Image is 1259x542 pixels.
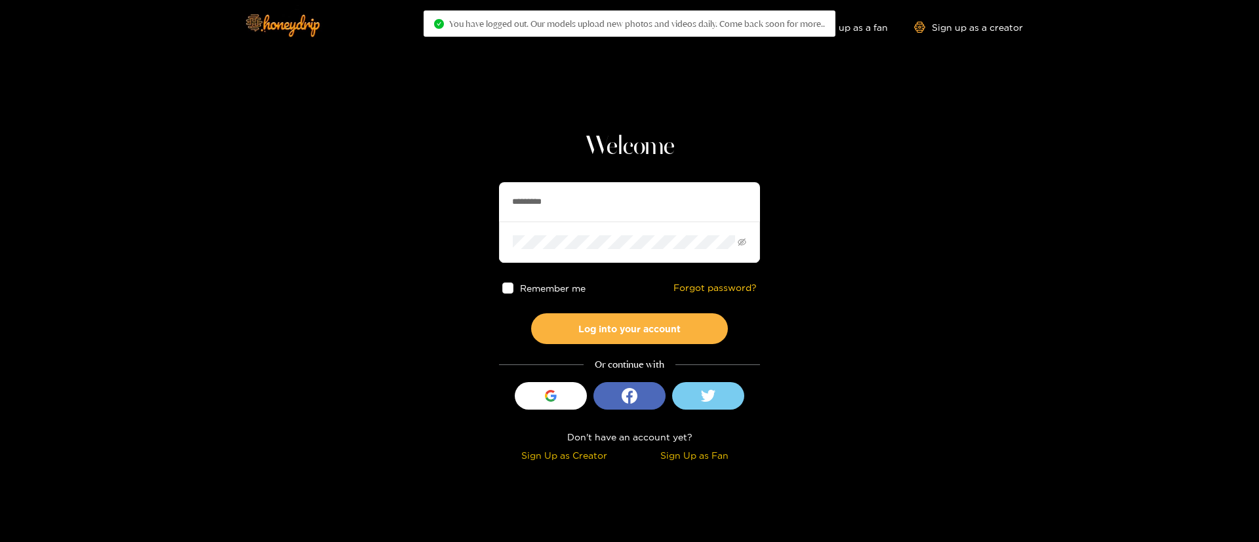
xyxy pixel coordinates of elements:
div: Or continue with [499,357,760,372]
h1: Welcome [499,131,760,163]
div: Sign Up as Creator [502,448,626,463]
a: Forgot password? [673,282,757,294]
a: Sign up as a fan [798,22,888,33]
span: Remember me [520,283,586,293]
a: Sign up as a creator [914,22,1023,33]
span: check-circle [434,19,444,29]
button: Log into your account [531,313,728,344]
span: You have logged out. Our models upload new photos and videos daily. Come back soon for more.. [449,18,825,29]
span: eye-invisible [738,238,746,246]
div: Don't have an account yet? [499,429,760,444]
div: Sign Up as Fan [633,448,757,463]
